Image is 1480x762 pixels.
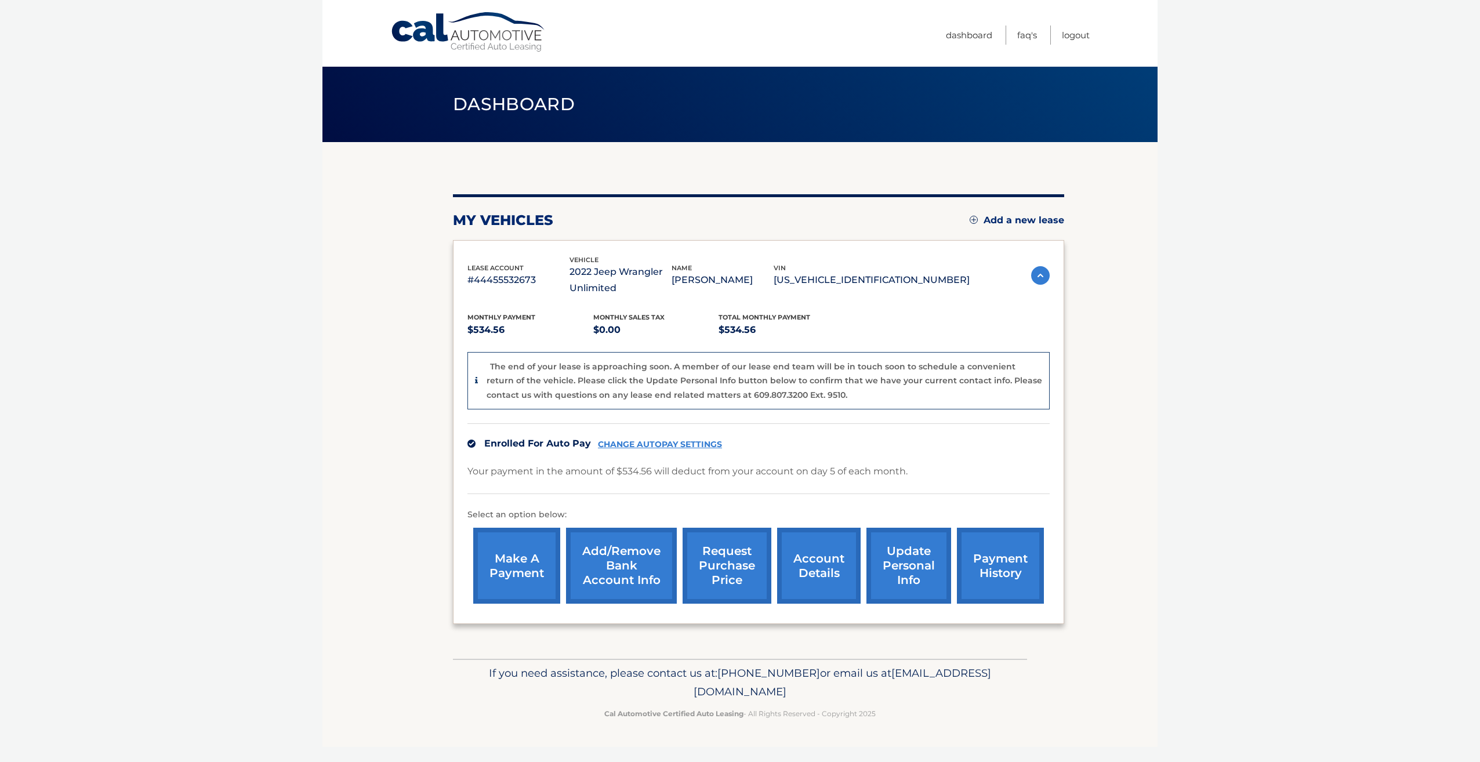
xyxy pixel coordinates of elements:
[390,12,547,53] a: Cal Automotive
[774,272,970,288] p: [US_VEHICLE_IDENTIFICATION_NUMBER]
[467,313,535,321] span: Monthly Payment
[719,322,844,338] p: $534.56
[467,322,593,338] p: $534.56
[719,313,810,321] span: Total Monthly Payment
[1062,26,1090,45] a: Logout
[467,272,569,288] p: #44455532673
[672,272,774,288] p: [PERSON_NAME]
[487,361,1042,400] p: The end of your lease is approaching soon. A member of our lease end team will be in touch soon t...
[593,322,719,338] p: $0.00
[460,664,1020,701] p: If you need assistance, please contact us at: or email us at
[460,707,1020,720] p: - All Rights Reserved - Copyright 2025
[683,528,771,604] a: request purchase price
[1017,26,1037,45] a: FAQ's
[453,93,575,115] span: Dashboard
[957,528,1044,604] a: payment history
[970,216,978,224] img: add.svg
[694,666,991,698] span: [EMAIL_ADDRESS][DOMAIN_NAME]
[467,508,1050,522] p: Select an option below:
[484,438,591,449] span: Enrolled For Auto Pay
[569,264,672,296] p: 2022 Jeep Wrangler Unlimited
[777,528,861,604] a: account details
[866,528,951,604] a: update personal info
[467,264,524,272] span: lease account
[717,666,820,680] span: [PHONE_NUMBER]
[467,463,908,480] p: Your payment in the amount of $534.56 will deduct from your account on day 5 of each month.
[566,528,677,604] a: Add/Remove bank account info
[593,313,665,321] span: Monthly sales Tax
[970,215,1064,226] a: Add a new lease
[453,212,553,229] h2: my vehicles
[604,709,743,718] strong: Cal Automotive Certified Auto Leasing
[1031,266,1050,285] img: accordion-active.svg
[598,440,722,449] a: CHANGE AUTOPAY SETTINGS
[774,264,786,272] span: vin
[473,528,560,604] a: make a payment
[672,264,692,272] span: name
[946,26,992,45] a: Dashboard
[467,440,476,448] img: check.svg
[569,256,598,264] span: vehicle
